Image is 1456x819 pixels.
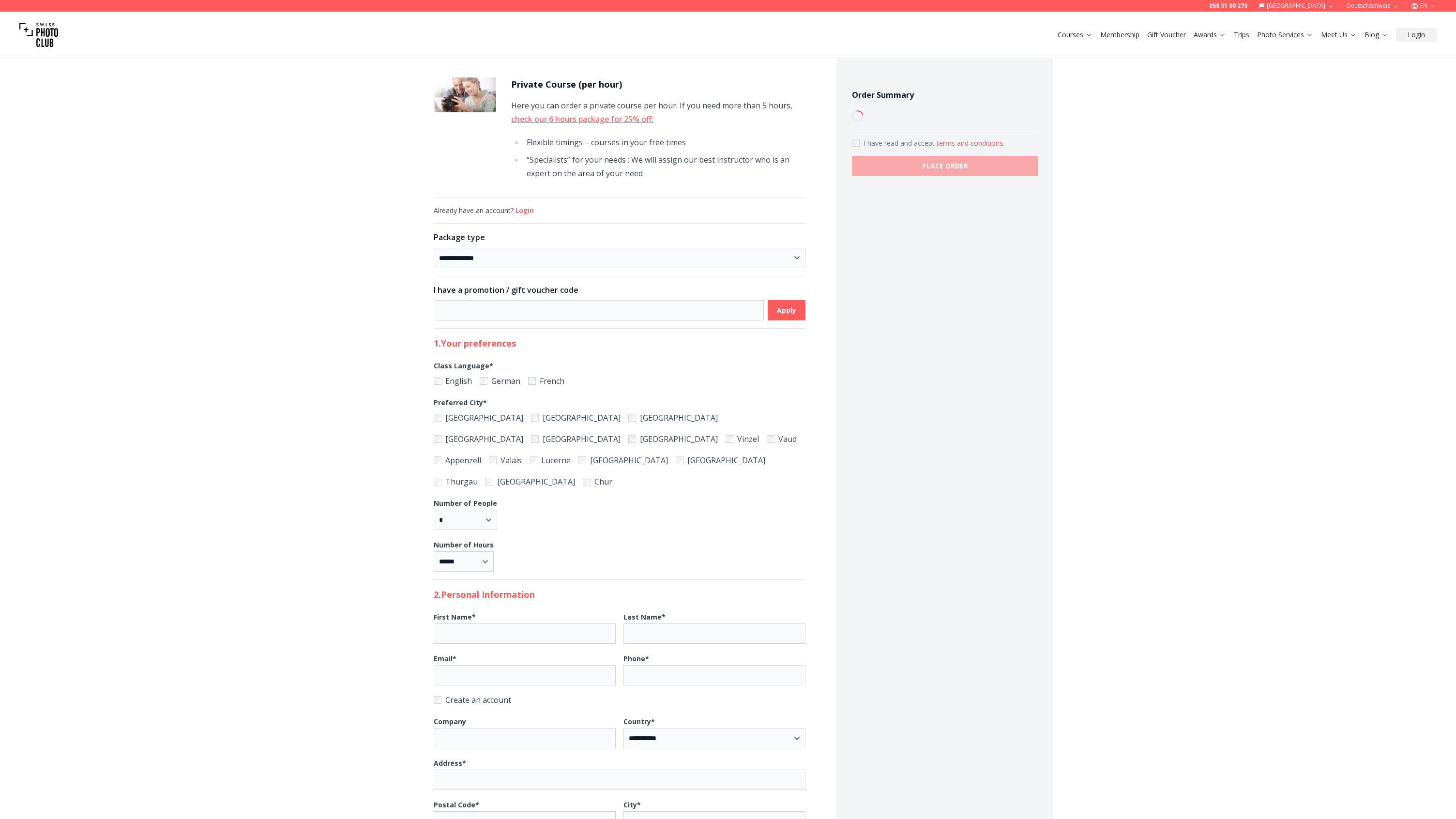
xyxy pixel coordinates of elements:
[628,432,718,446] label: [GEOGRAPHIC_DATA]
[767,435,774,443] input: Vaud
[434,435,441,443] input: [GEOGRAPHIC_DATA]
[434,770,805,790] input: Address*
[434,411,523,425] label: [GEOGRAPHIC_DATA]
[937,138,1004,148] button: Accept termsI have read and accept
[434,231,805,243] h3: Package type
[489,456,497,464] input: Valais
[434,377,441,385] input: English
[531,435,539,443] input: [GEOGRAPHIC_DATA]
[1143,28,1190,42] button: Gift Voucher
[434,612,476,622] b: First Name *
[530,454,571,467] label: Lucerne
[434,206,805,215] div: Already have an account?
[864,138,937,148] span: I have read and accept
[480,374,520,388] label: German
[530,456,537,464] input: Lucerne
[434,696,441,704] input: Create an account
[489,454,522,467] label: Valais
[1209,2,1247,10] a: 058 51 00 270
[1257,30,1313,40] a: Photo Services
[485,478,493,485] input: [GEOGRAPHIC_DATA]
[434,475,478,488] label: Thurgau
[623,654,649,663] b: Phone *
[583,475,612,488] label: Chur
[434,551,494,572] select: Number of Hours
[1100,30,1139,40] a: Membership
[1321,30,1357,40] a: Meet Us
[434,284,805,296] h3: I have a promotion / gift voucher code
[726,435,733,443] input: Vinzel
[434,758,466,768] b: Address *
[434,693,805,707] label: Create an account
[623,623,805,644] input: Last Name*
[434,414,441,422] input: [GEOGRAPHIC_DATA]
[434,456,441,464] input: Appenzell
[578,456,586,464] input: [GEOGRAPHIC_DATA]
[434,728,616,748] input: Company
[628,414,636,422] input: [GEOGRAPHIC_DATA]
[623,800,641,809] b: City *
[434,510,497,530] select: Number of People
[922,161,968,171] b: PLACE ORDER
[434,665,616,685] input: Email*
[583,478,591,485] input: Chur
[623,612,666,622] b: Last Name *
[434,374,472,388] label: English
[1361,28,1392,42] button: Blog
[531,432,621,446] label: [GEOGRAPHIC_DATA]
[531,411,621,425] label: [GEOGRAPHIC_DATA]
[676,456,683,464] input: [GEOGRAPHIC_DATA]
[434,654,456,663] b: Email *
[528,374,564,388] label: French
[852,89,1038,101] h4: Order Summary
[1230,28,1253,42] button: Trips
[676,454,765,467] label: [GEOGRAPHIC_DATA]
[768,300,805,320] button: Apply
[628,411,718,425] label: [GEOGRAPHIC_DATA]
[1317,28,1361,42] button: Meet Us
[777,305,796,315] b: Apply
[528,377,536,385] input: French
[434,499,497,508] b: Number of People
[480,377,487,385] input: German
[852,156,1038,176] button: PLACE ORDER
[531,414,539,422] input: [GEOGRAPHIC_DATA]
[1096,28,1143,42] button: Membership
[511,114,653,124] a: check our 6 hours package for 25% off:
[434,800,479,809] b: Postal Code *
[524,153,805,180] li: “Specialists” for your needs : We will assign our best instructor who is an expert on the area of...
[434,77,496,112] img: Private Course (per hour)
[767,432,797,446] label: Vaud
[628,435,636,443] input: [GEOGRAPHIC_DATA]
[19,15,58,54] img: Swiss photo club
[511,77,805,91] h1: Private Course (per hour)
[511,99,805,180] div: Here you can order a private course per hour. If you need more than 5 hours ,
[852,139,860,147] input: Accept terms
[1253,28,1317,42] button: Photo Services
[1054,28,1096,42] button: Courses
[1194,30,1226,40] a: Awards
[434,717,466,726] b: Company
[726,432,759,446] label: Vinzel
[434,432,523,446] label: [GEOGRAPHIC_DATA]
[434,540,494,549] b: Number of Hours
[524,136,805,149] li: Flexible timings – courses in your free times
[434,454,481,467] label: Appenzell
[1190,28,1230,42] button: Awards
[1234,30,1249,40] a: Trips
[1147,30,1186,40] a: Gift Voucher
[434,361,493,370] b: Class Language *
[516,206,534,215] button: Login
[434,336,805,350] h2: 1. Your preferences
[434,623,616,644] input: First Name*
[578,454,668,467] label: [GEOGRAPHIC_DATA]
[434,588,805,601] h2: 2. Personal Information
[623,717,655,726] b: Country *
[434,478,441,485] input: Thurgau
[485,475,575,488] label: [GEOGRAPHIC_DATA]
[1058,30,1092,40] a: Courses
[1396,28,1437,42] button: Login
[1365,30,1388,40] a: Blog
[434,398,487,407] b: Preferred City *
[623,728,805,748] select: Country*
